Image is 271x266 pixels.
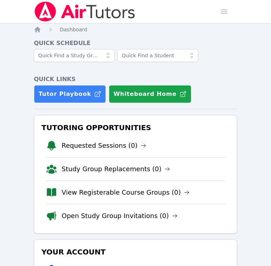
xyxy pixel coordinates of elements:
[34,85,106,103] a: Tutor Playbook
[62,211,178,221] a: Open Study Group Invitations (0)
[62,164,170,174] a: Study Group Replacements (0)
[34,39,237,48] h4: Quick Schedule
[34,75,237,84] h4: Quick Links
[60,27,87,32] span: Dashboard
[109,85,191,103] button: Whiteboard Home
[60,26,87,33] a: Dashboard
[40,245,231,258] h3: Your Account
[40,121,231,134] h3: Tutoring Opportunities
[34,26,237,33] nav: Breadcrumb
[62,141,146,151] a: Requested Sessions (0)
[62,187,190,198] a: View Registerable Course Groups (0)
[117,49,198,62] input: Quick Find a Student
[34,1,136,22] img: Air Tutors
[34,49,115,62] input: Quick Find a Study Group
